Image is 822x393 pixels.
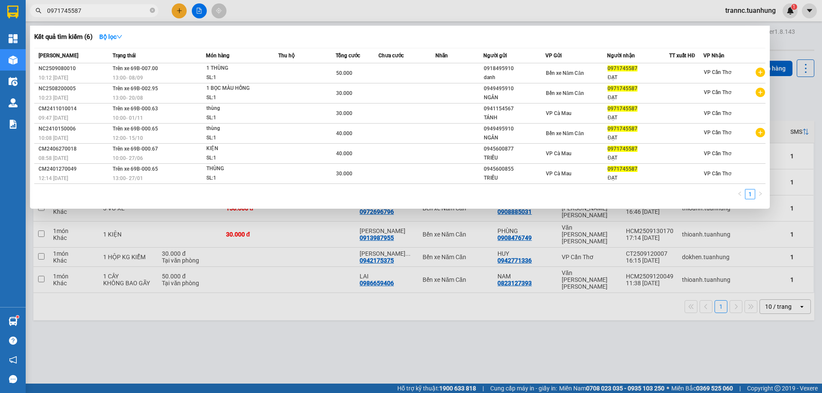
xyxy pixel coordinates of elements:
button: right [755,189,765,199]
span: 0971745587 [608,126,637,132]
div: 0918495910 [484,64,545,73]
span: down [116,34,122,40]
div: 0945600855 [484,165,545,174]
span: Trên xe 69B-000.65 [113,126,158,132]
div: NC2509080010 [39,64,110,73]
span: 12:00 - 15/10 [113,135,143,141]
span: 0971745587 [608,166,637,172]
span: 30.000 [336,110,352,116]
div: NC2508200005 [39,84,110,93]
h3: Kết quả tìm kiếm ( 6 ) [34,33,92,41]
span: message [9,375,17,383]
li: Previous Page [735,189,745,199]
span: Chưa cước [378,53,404,59]
div: SL: 1 [206,93,271,103]
span: 09:47 [DATE] [39,115,68,121]
span: VP Cần Thơ [704,69,731,75]
span: 10:08 [DATE] [39,135,68,141]
div: 0941154567 [484,104,545,113]
span: plus-circle [756,68,765,77]
a: 1 [745,189,755,199]
span: Trên xe 69B-000.65 [113,166,158,172]
img: warehouse-icon [9,56,18,65]
span: [PERSON_NAME] [39,53,78,59]
div: 0945600877 [484,145,545,154]
div: ĐẠT [608,154,669,163]
div: KIỆN [206,144,271,154]
span: Tổng cước [336,53,360,59]
div: SL: 1 [206,174,271,183]
span: VP Nhận [703,53,724,59]
span: 0971745587 [608,65,637,71]
span: 0971745587 [608,146,637,152]
div: ĐẠT [608,113,669,122]
span: 40.000 [336,130,352,136]
span: 0971745587 [608,86,637,92]
span: 08:58 [DATE] [39,155,68,161]
span: Trên xe 69B-007.00 [113,65,158,71]
span: VP Gửi [545,53,562,59]
sup: 1 [16,316,19,318]
span: Thu hộ [278,53,295,59]
span: close-circle [150,7,155,15]
div: NC2410150006 [39,124,110,133]
img: logo-vxr [7,6,18,18]
span: Trên xe 69B-000.63 [113,106,158,112]
span: VP Cần Thơ [704,151,731,157]
span: left [737,191,742,196]
img: warehouse-icon [9,317,18,326]
span: Bến xe Năm Căn [546,130,584,136]
span: 10:23 [DATE] [39,95,68,101]
span: Món hàng [206,53,229,59]
span: 13:00 - 20/08 [113,95,143,101]
span: VP Cần Thơ [704,171,731,177]
span: Trên xe 69B-000.67 [113,146,158,152]
div: CM2406270018 [39,145,110,154]
div: ĐẠT [608,73,669,82]
div: NGÂN [484,133,545,142]
span: notification [9,356,17,364]
span: 0971745587 [608,106,637,112]
div: 1 THÙNG [206,64,271,73]
input: Tìm tên, số ĐT hoặc mã đơn [47,6,148,15]
span: 13:00 - 27/01 [113,175,143,181]
span: Trạng thái [113,53,136,59]
li: 1 [745,189,755,199]
span: VP Cần Thơ [704,110,731,116]
div: ĐẠT [608,133,669,142]
div: danh [484,73,545,82]
span: 10:00 - 27/06 [113,155,143,161]
span: 10:12 [DATE] [39,75,68,81]
span: 40.000 [336,151,352,157]
span: 30.000 [336,90,352,96]
div: THÙNG [206,164,271,174]
span: plus-circle [756,128,765,137]
span: question-circle [9,337,17,345]
span: VP Cà Mau [546,151,572,157]
span: Trên xe 69B-002.95 [113,86,158,92]
img: solution-icon [9,120,18,129]
span: Người gửi [483,53,507,59]
img: dashboard-icon [9,34,18,43]
span: 10:00 - 01/11 [113,115,143,121]
span: VP Cà Mau [546,171,572,177]
span: plus-circle [756,88,765,97]
div: TÁNH [484,113,545,122]
div: ĐẠT [608,174,669,183]
div: SL: 1 [206,154,271,163]
span: 30.000 [336,171,352,177]
span: Nhãn [435,53,448,59]
span: close-circle [150,8,155,13]
span: search [36,8,42,14]
div: thùng [206,124,271,133]
button: left [735,189,745,199]
span: right [758,191,763,196]
li: Next Page [755,189,765,199]
span: 13:00 - 08/09 [113,75,143,81]
div: NGÂN [484,93,545,102]
span: VP Cần Thơ [704,89,731,95]
div: 0949495910 [484,124,545,133]
strong: Bộ lọc [99,33,122,40]
span: 50.000 [336,70,352,76]
button: Bộ lọcdown [92,30,129,44]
